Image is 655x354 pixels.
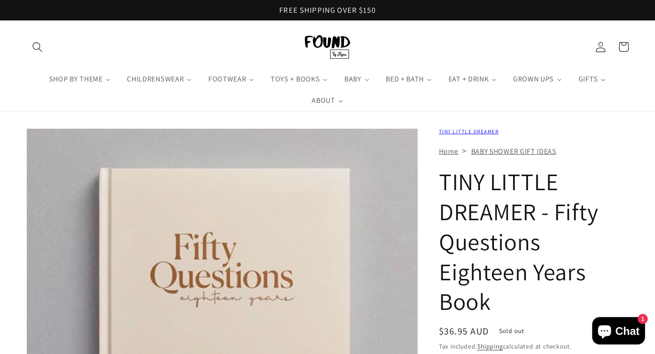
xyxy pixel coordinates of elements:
span: > [462,145,467,156]
span: GROWN UPS [511,75,555,84]
span: TOYS + BOOKS [269,75,321,84]
a: TINY LITTLE DREAMER [439,128,499,135]
span: EAT + DRINK [447,75,490,84]
h1: TINY LITTLE DREAMER - Fifty Questions Eighteen Years Book [439,167,629,317]
a: BABY [336,68,378,90]
span: $36.95 AUD [439,325,489,337]
a: Shipping [477,342,503,350]
img: FOUND By Flynn logo [305,35,350,59]
a: TOYS + BOOKS [262,68,336,90]
a: BED + BATH [378,68,440,90]
a: EAT + DRINK [440,68,505,90]
inbox-online-store-chat: Shopify online store chat [589,317,648,347]
div: Tax included. calculated at checkout. [439,341,629,351]
a: CHILDRENSWEAR [119,68,201,90]
span: FOOTWEAR [207,75,247,84]
a: ABOUT [303,90,351,112]
span: Sold out [492,324,532,338]
a: GROWN UPS [505,68,570,90]
span: BED + BATH [384,75,425,84]
span: CHILDRENSWEAR [125,75,185,84]
a: GIFTS [570,68,614,90]
span: ABOUT [310,96,336,105]
span: BABY [343,75,363,84]
a: SHOP BY THEME [41,68,119,90]
span: GIFTS [577,75,599,84]
a: Home [439,147,458,156]
span: SHOP BY THEME [47,75,104,84]
a: BABY SHOWER GIFT IDEAS [471,147,556,156]
summary: Search [26,35,50,59]
a: FOOTWEAR [200,68,262,90]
